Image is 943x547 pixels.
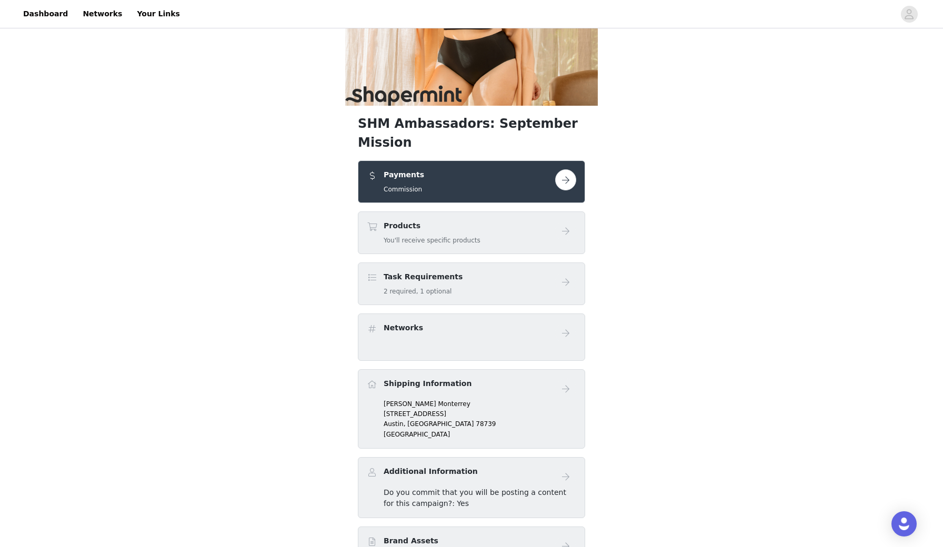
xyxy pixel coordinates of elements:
h1: SHM Ambassadors: September Mission [358,114,585,152]
h4: Networks [384,322,423,333]
a: Networks [76,2,128,26]
span: [GEOGRAPHIC_DATA] [407,420,474,428]
a: Your Links [131,2,186,26]
h4: Shipping Information [384,378,471,389]
h4: Task Requirements [384,271,463,282]
p: [GEOGRAPHIC_DATA] [384,430,576,439]
h4: Additional Information [384,466,478,477]
div: Shipping Information [358,369,585,449]
p: [STREET_ADDRESS] [384,409,576,419]
h4: Brand Assets [384,535,438,546]
h5: 2 required, 1 optional [384,287,463,296]
p: [PERSON_NAME] Monterrey [384,399,576,409]
h5: You'll receive specific products [384,236,480,245]
span: 78739 [476,420,496,428]
div: Additional Information [358,457,585,518]
span: Do you commit that you will be posting a content for this campaign?: Yes [384,488,566,508]
div: Payments [358,160,585,203]
div: Networks [358,313,585,361]
div: avatar [904,6,914,23]
h5: Commission [384,185,424,194]
a: Dashboard [17,2,74,26]
div: Open Intercom Messenger [891,511,917,536]
div: Task Requirements [358,262,585,305]
h4: Products [384,220,480,231]
span: Austin, [384,420,406,428]
div: Products [358,211,585,254]
h4: Payments [384,169,424,180]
